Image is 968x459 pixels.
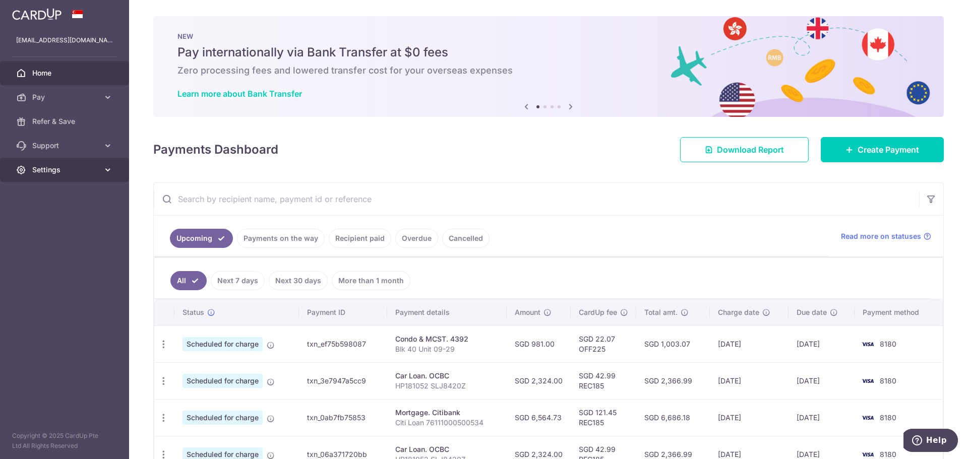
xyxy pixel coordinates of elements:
a: Create Payment [821,137,944,162]
td: txn_0ab7fb75853 [299,399,387,436]
span: Status [183,307,204,317]
span: Support [32,141,99,151]
td: [DATE] [710,325,789,362]
span: Scheduled for charge [183,337,263,351]
img: Bank Card [858,412,878,424]
img: CardUp [12,8,62,20]
span: Pay [32,92,99,102]
a: Download Report [680,137,809,162]
img: Bank Card [858,375,878,387]
h6: Zero processing fees and lowered transfer cost for your overseas expenses [177,64,920,77]
td: SGD 2,366.99 [636,362,710,399]
a: Learn more about Bank Transfer [177,89,302,99]
span: Scheduled for charge [183,374,263,388]
td: SGD 121.45 REC185 [571,399,636,436]
th: Payment details [387,299,507,325]
div: Mortgage. Citibank [395,408,499,418]
div: Car Loan. OCBC [395,371,499,381]
a: Recipient paid [329,229,391,248]
td: txn_ef75b598087 [299,325,387,362]
a: More than 1 month [332,271,410,290]
span: Help [23,7,43,16]
td: SGD 6,686.18 [636,399,710,436]
td: txn_3e7947a5cc9 [299,362,387,399]
a: Read more on statuses [841,231,931,241]
span: Home [32,68,99,78]
p: NEW [177,32,920,40]
th: Payment method [855,299,943,325]
span: 8180 [880,413,896,422]
span: Refer & Save [32,116,99,126]
a: Upcoming [170,229,233,248]
span: Due date [797,307,827,317]
a: Next 7 days [211,271,265,290]
span: Total amt. [644,307,678,317]
iframe: Opens a widget where you can find more information [903,429,958,454]
h5: Pay internationally via Bank Transfer at $0 fees [177,44,920,60]
span: 8180 [880,376,896,385]
td: [DATE] [789,362,855,399]
span: 8180 [880,340,896,348]
td: [DATE] [789,399,855,436]
a: Payments on the way [237,229,325,248]
span: Charge date [718,307,759,317]
img: Bank transfer banner [153,16,944,117]
a: All [170,271,207,290]
div: Car Loan. OCBC [395,444,499,454]
td: [DATE] [710,399,789,436]
a: Cancelled [442,229,490,248]
td: SGD 6,564.73 [507,399,571,436]
td: [DATE] [789,325,855,362]
p: Blk 40 Unit 09-29 [395,344,499,354]
a: Next 30 days [269,271,328,290]
span: Read more on statuses [841,231,921,241]
td: SGD 42.99 REC185 [571,362,636,399]
span: Settings [32,165,99,175]
img: Bank Card [858,338,878,350]
div: Condo & MCST. 4392 [395,334,499,344]
span: Download Report [717,144,784,156]
a: Overdue [395,229,438,248]
td: SGD 2,324.00 [507,362,571,399]
span: Create Payment [858,144,919,156]
span: Scheduled for charge [183,411,263,425]
span: 8180 [880,450,896,458]
input: Search by recipient name, payment id or reference [154,183,919,215]
h4: Payments Dashboard [153,141,278,159]
th: Payment ID [299,299,387,325]
td: SGD 1,003.07 [636,325,710,362]
span: CardUp fee [579,307,617,317]
td: [DATE] [710,362,789,399]
td: SGD 981.00 [507,325,571,362]
p: [EMAIL_ADDRESS][DOMAIN_NAME] [16,35,113,45]
td: SGD 22.07 OFF225 [571,325,636,362]
p: Citi Loan 76111000500534 [395,418,499,428]
span: Amount [515,307,540,317]
p: HP181052 SLJ8420Z [395,381,499,391]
